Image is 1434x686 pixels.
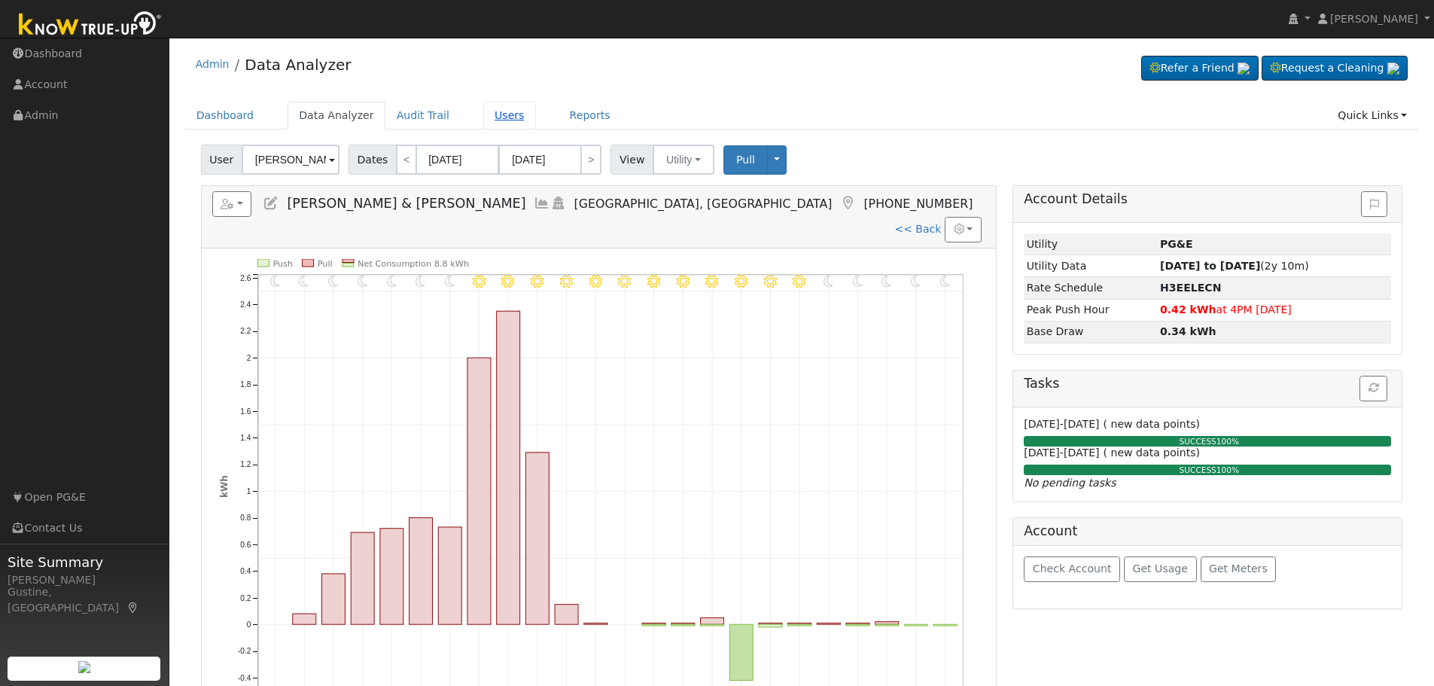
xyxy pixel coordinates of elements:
[416,275,426,288] i: 5AM - Clear
[824,275,834,288] i: 7PM - Clear
[501,275,514,288] i: 8AM - Clear
[473,275,486,288] i: 7AM - Clear
[642,623,665,624] rect: onclick=""
[1024,447,1099,459] span: [DATE]-[DATE]
[196,58,230,70] a: Admin
[467,358,491,624] rect: onclick=""
[321,574,345,624] rect: onclick=""
[1361,191,1387,217] button: Issue History
[1124,556,1197,582] button: Get Usage
[240,434,251,442] text: 1.4
[1024,376,1391,392] h5: Tasks
[483,102,536,130] a: Users
[839,196,856,211] a: Map
[1024,523,1077,538] h5: Account
[853,275,863,288] i: 8PM - Clear
[788,624,811,626] rect: onclick=""
[1160,325,1216,337] strong: 0.34 kWh
[293,614,316,624] rect: onclick=""
[904,624,927,626] rect: onclick=""
[700,617,723,624] rect: onclick=""
[1201,556,1277,582] button: Get Meters
[1326,102,1418,130] a: Quick Links
[240,327,251,335] text: 2.2
[1024,321,1157,343] td: Base Draw
[1024,418,1099,430] span: [DATE]-[DATE]
[793,275,805,288] i: 6PM - Clear
[328,275,339,288] i: 2AM - Clear
[1024,233,1157,255] td: Utility
[846,623,869,624] rect: onclick=""
[245,56,351,74] a: Data Analyzer
[242,145,339,175] input: Select a User
[531,275,543,288] i: 9AM - Clear
[610,145,653,175] span: View
[358,275,368,288] i: 3AM - Clear
[1104,418,1200,430] span: ( new data points)
[700,624,723,626] rect: onclick=""
[386,275,397,288] i: 4AM - Clear
[881,275,892,288] i: 9PM - Clear
[759,624,782,627] rect: onclick=""
[240,567,251,575] text: 0.4
[8,572,161,588] div: [PERSON_NAME]
[246,487,251,495] text: 1
[653,145,714,175] button: Utility
[534,196,550,211] a: Multi-Series Graph
[589,275,601,288] i: 11AM - Clear
[497,311,520,624] rect: onclick=""
[550,196,567,211] a: Login As (last Never)
[351,532,374,624] rect: onclick=""
[288,102,385,130] a: Data Analyzer
[1024,477,1116,489] i: No pending tasks
[559,102,622,130] a: Reports
[240,460,251,468] text: 1.2
[1133,563,1188,575] span: Get Usage
[445,275,455,288] i: 6AM - Clear
[11,8,169,42] img: Know True-Up
[723,145,768,175] button: Pull
[8,584,161,616] div: Gustine, [GEOGRAPHIC_DATA]
[438,527,461,624] rect: onclick=""
[385,102,461,130] a: Audit Trail
[1262,56,1408,81] a: Request a Cleaning
[263,196,279,211] a: Edit User (19129)
[238,674,251,682] text: -0.4
[240,300,251,309] text: 2.4
[240,593,251,602] text: 0.2
[358,259,469,269] text: Net Consumption 8.8 kWh
[1024,191,1391,207] h5: Account Details
[729,624,753,680] rect: onclick=""
[396,145,417,175] a: <
[671,624,695,626] rect: onclick=""
[933,624,957,626] rect: onclick=""
[240,407,251,416] text: 1.6
[1157,299,1391,321] td: at 4PM [DATE]
[875,624,899,626] rect: onclick=""
[788,623,811,624] rect: onclick=""
[1024,299,1157,321] td: Peak Push Hour
[525,453,549,624] rect: onclick=""
[201,145,242,175] span: User
[560,275,573,288] i: 10AM - Clear
[238,647,251,655] text: -0.2
[1216,465,1239,474] span: 100%
[671,623,695,624] rect: onclick=""
[380,529,403,624] rect: onclick=""
[863,197,973,211] span: [PHONE_NUMBER]
[1024,255,1157,277] td: Utility Data
[846,624,869,626] rect: onclick=""
[240,541,251,549] text: 0.6
[618,275,631,288] i: 12PM - Clear
[240,380,251,389] text: 1.8
[764,275,777,288] i: 5PM - Clear
[647,275,660,288] i: 1PM - Clear
[1238,63,1250,75] img: retrieve
[1216,437,1239,446] span: 100%
[1020,465,1398,477] div: SUCCESS
[1160,303,1216,316] strong: 0.42 kWh
[78,661,90,673] img: retrieve
[1160,260,1260,272] strong: [DATE] to [DATE]
[299,275,309,288] i: 1AM - Clear
[1359,376,1387,401] button: Refresh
